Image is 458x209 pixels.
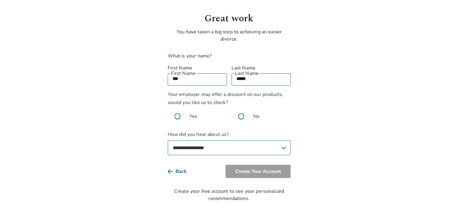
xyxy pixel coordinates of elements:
[168,188,291,202] div: Create your free account to see your personalized recommendations.
[189,113,197,120] span: Yes
[168,140,291,155] select: How did you hear about us?
[168,11,291,26] h1: Great work
[226,165,291,178] button: Create Your Account
[253,113,260,120] span: No
[232,64,291,72] label: Last Name
[168,131,291,155] label: How did you hear about us?
[168,28,291,43] p: You have taken a big step to achieving an easier divorce.
[168,64,227,72] label: First Name
[168,91,283,106] span: Your employer may offer a discount on our products, would you like us to check?
[168,165,196,178] button: Back
[428,180,458,209] iframe: Chat Widget
[168,53,212,59] label: What is your name?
